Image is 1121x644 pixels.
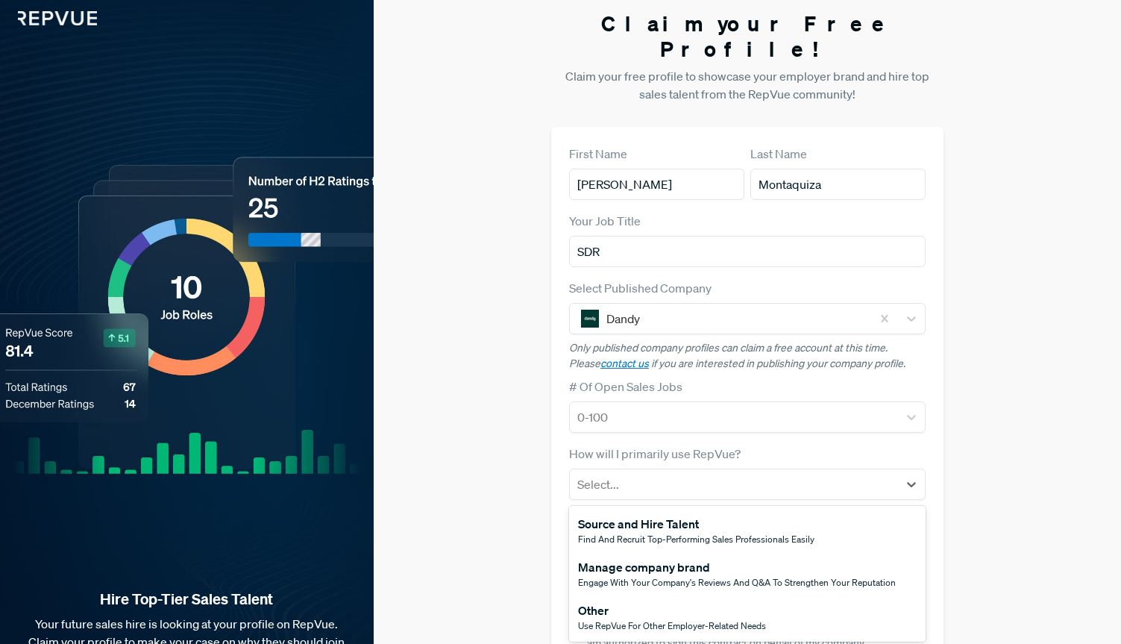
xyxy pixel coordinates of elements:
[581,310,599,328] img: Dandy
[578,576,896,589] span: Engage with your company's reviews and Q&A to strengthen your reputation
[569,145,627,163] label: First Name
[569,279,712,297] label: Select Published Company
[578,515,814,533] div: Source and Hire Talent
[569,378,682,396] label: # Of Open Sales Jobs
[578,619,766,632] span: Use RepVue for other employer-related needs
[551,11,943,61] h3: Claim your Free Profile!
[569,169,744,200] input: First Name
[569,212,641,230] label: Your Job Title
[569,236,926,267] input: Title
[750,169,926,200] input: Last Name
[750,145,807,163] label: Last Name
[569,445,741,463] label: How will I primarily use RepVue?
[578,533,814,545] span: Find and recruit top-performing sales professionals easily
[578,601,766,619] div: Other
[24,590,350,609] strong: Hire Top-Tier Sales Talent
[569,340,926,372] p: Only published company profiles can claim a free account at this time. Please if you are interest...
[551,67,943,103] p: Claim your free profile to showcase your employer brand and hire top sales talent from the RepVue...
[578,558,896,576] div: Manage company brand
[600,357,649,370] a: contact us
